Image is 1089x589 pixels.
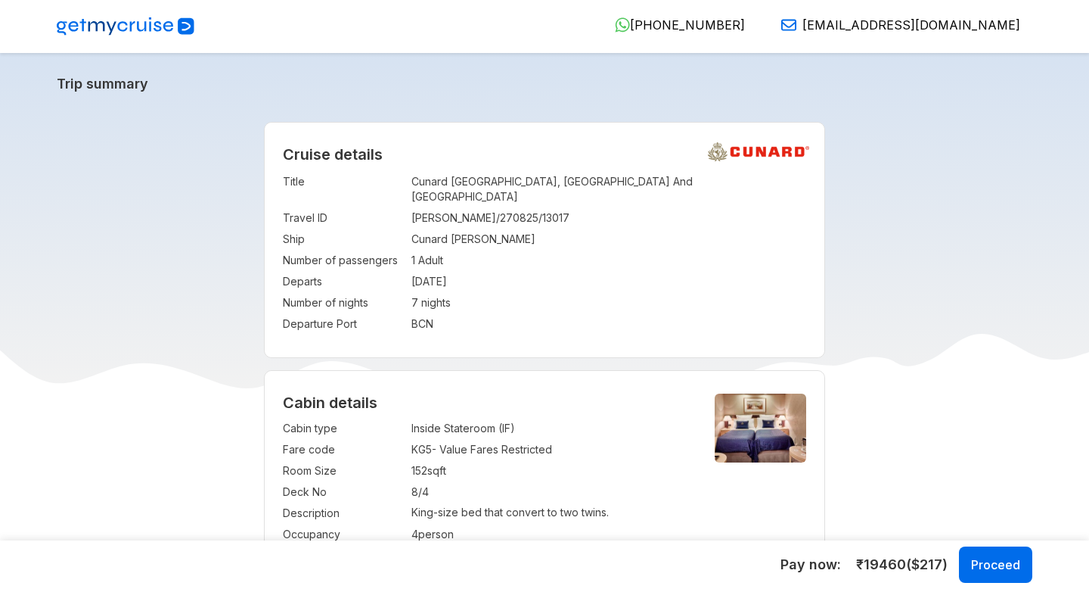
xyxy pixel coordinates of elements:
[283,250,404,271] td: Number of passengers
[769,17,1020,33] a: [EMAIL_ADDRESS][DOMAIN_NAME]
[411,524,690,545] td: 4 person
[411,418,690,439] td: Inside Stateroom (IF)
[283,394,807,412] h4: Cabin details
[615,17,630,33] img: WhatsApp
[411,460,690,481] td: 152 sqft
[780,556,841,574] h5: Pay now :
[283,460,404,481] td: Room Size
[404,207,411,229] td: :
[57,76,1032,92] a: Trip summary
[603,17,745,33] a: [PHONE_NUMBER]
[411,207,807,229] td: [PERSON_NAME]/270825/13017
[781,17,796,33] img: Email
[283,481,404,503] td: Deck No
[411,481,690,503] td: 8/4
[283,292,404,313] td: Number of nights
[630,17,745,33] span: [PHONE_NUMBER]
[411,313,807,335] td: BCN
[404,524,411,545] td: :
[411,506,690,519] p: King-size bed that convert to two twins.
[283,171,404,207] td: Title
[404,418,411,439] td: :
[411,292,807,313] td: 7 nights
[283,524,404,545] td: Occupancy
[404,481,411,503] td: :
[283,439,404,460] td: Fare code
[283,313,404,335] td: Departure Port
[411,250,807,271] td: 1 Adult
[283,145,807,164] h2: Cruise details
[404,250,411,271] td: :
[404,171,411,207] td: :
[404,439,411,460] td: :
[283,503,404,524] td: Description
[404,313,411,335] td: :
[411,442,690,457] div: KG5 - Value Fares Restricted
[802,17,1020,33] span: [EMAIL_ADDRESS][DOMAIN_NAME]
[404,292,411,313] td: :
[411,171,807,207] td: Cunard [GEOGRAPHIC_DATA], [GEOGRAPHIC_DATA] And [GEOGRAPHIC_DATA]
[404,460,411,481] td: :
[404,229,411,250] td: :
[411,271,807,292] td: [DATE]
[856,555,948,575] span: ₹ 19460 ($ 217 )
[404,271,411,292] td: :
[283,229,404,250] td: Ship
[404,503,411,524] td: :
[283,418,404,439] td: Cabin type
[283,271,404,292] td: Departs
[283,207,404,229] td: Travel ID
[411,229,807,250] td: Cunard [PERSON_NAME]
[959,547,1032,583] button: Proceed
